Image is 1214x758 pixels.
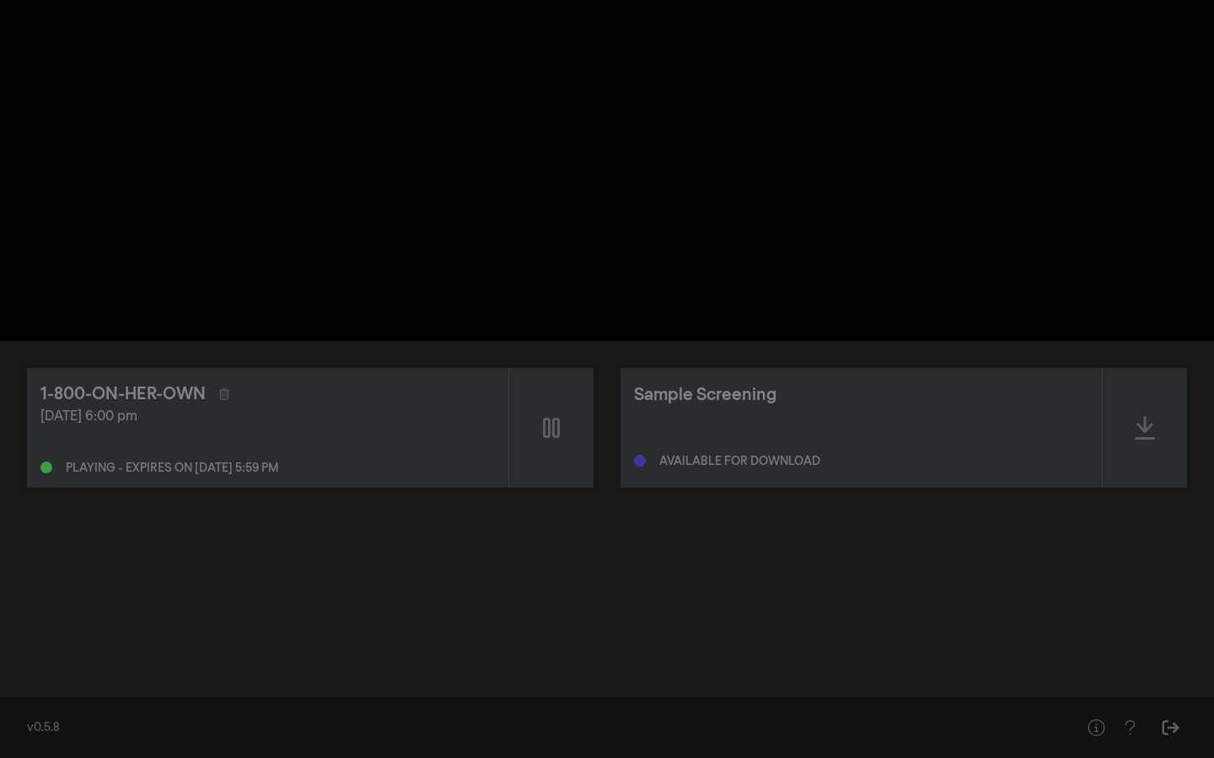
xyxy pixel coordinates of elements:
[1113,711,1147,745] button: Help
[40,382,206,407] div: 1-800-ON-HER-OWN
[27,719,1045,737] div: v0.5.8
[659,456,820,467] div: Available for download
[1153,711,1187,745] button: Sign Out
[1079,711,1113,745] button: Help
[40,407,495,427] div: [DATE] 6:00 pm
[66,462,278,474] div: Playing - expires on [DATE] 5:59 pm
[634,382,776,408] div: Sample Screening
